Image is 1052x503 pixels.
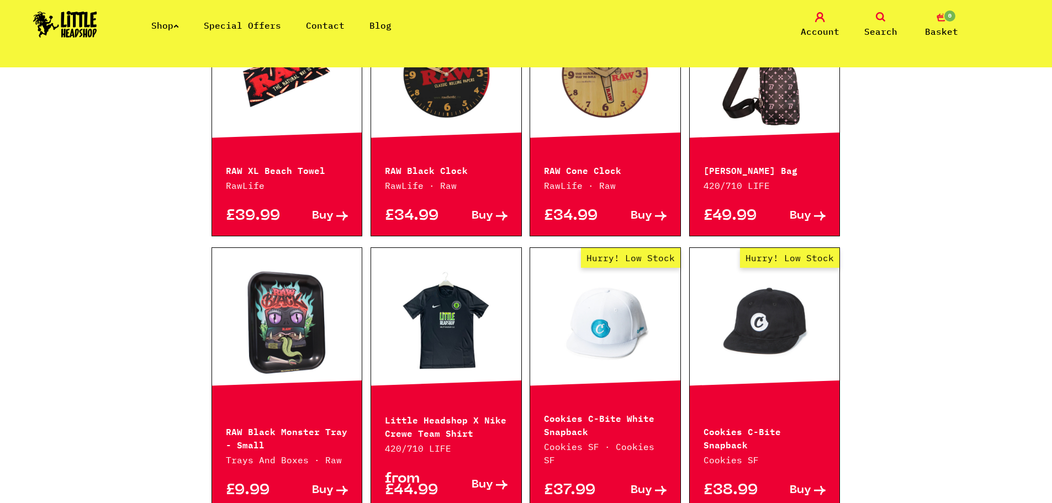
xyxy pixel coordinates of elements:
span: Basket [925,25,958,38]
a: Contact [306,20,345,31]
a: 0 Basket [914,12,969,38]
p: Little Headshop X Nike Crewe Team Shirt [385,412,508,439]
p: 420/710 LIFE [385,442,508,455]
p: £38.99 [704,485,765,496]
a: Buy [605,210,667,222]
a: Shop [151,20,179,31]
a: Buy [287,210,348,222]
p: Trays And Boxes · Raw [226,453,348,467]
a: Hurry! Low Stock [690,267,840,378]
a: Buy [765,210,826,222]
a: Hurry! Low Stock [530,267,680,378]
span: Hurry! Low Stock [740,248,839,268]
span: Buy [312,485,334,496]
span: Buy [312,210,334,222]
span: Buy [790,210,811,222]
img: Little Head Shop Logo [33,11,97,38]
span: Buy [472,479,493,491]
p: from £44.99 [385,473,446,496]
p: Cookies C-Bite White Snapback [544,411,667,437]
p: Cookies C-Bite Snapback [704,424,826,451]
p: RawLife · Raw [544,179,667,192]
span: Search [864,25,897,38]
p: £34.99 [385,210,446,222]
span: Buy [472,210,493,222]
p: RawLife [226,179,348,192]
a: Buy [446,473,508,496]
p: RAW XL Beach Towel [226,163,348,176]
span: Buy [631,485,652,496]
span: Hurry! Low Stock [581,248,680,268]
a: Hurry! Low Stock [690,19,840,130]
p: RAW Black Clock [385,163,508,176]
p: £37.99 [544,485,605,496]
p: RawLife · Raw [385,179,508,192]
p: 420/710 LIFE [704,179,826,192]
p: Cookies SF · Cookies SF [544,440,667,467]
p: RAW Cone Clock [544,163,667,176]
a: Blog [369,20,392,31]
p: RAW Black Monster Tray - Small [226,424,348,451]
span: Account [801,25,839,38]
p: £39.99 [226,210,287,222]
a: Special Offers [204,20,281,31]
a: Buy [605,485,667,496]
span: 0 [943,9,956,23]
a: Buy [765,485,826,496]
p: £34.99 [544,210,605,222]
a: Buy [446,210,508,222]
span: Buy [790,485,811,496]
p: £9.99 [226,485,287,496]
p: [PERSON_NAME] Bag [704,163,826,176]
a: Search [853,12,908,38]
span: Buy [631,210,652,222]
p: £49.99 [704,210,765,222]
a: Buy [287,485,348,496]
p: Cookies SF [704,453,826,467]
